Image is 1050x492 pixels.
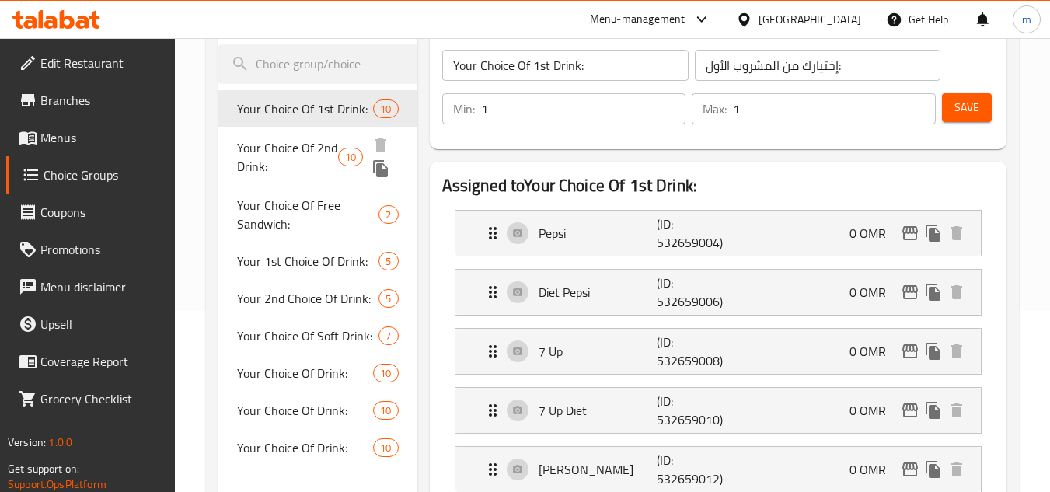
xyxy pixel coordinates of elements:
button: delete [945,340,968,363]
span: Your Choice Of Soft Drink: [237,326,378,345]
div: Choices [378,205,398,224]
div: Your Choice Of Drink:10 [218,429,417,466]
a: Promotions [6,231,176,268]
a: Branches [6,82,176,119]
span: 10 [374,366,397,381]
span: 7 [379,329,397,344]
button: duplicate [922,340,945,363]
p: (ID: 532659006) [657,274,736,311]
a: Choice Groups [6,156,176,194]
div: Your 1st Choice Of Drink:5 [218,243,417,280]
div: Your Choice Of Drink:10 [218,392,417,429]
button: edit [898,458,922,481]
div: [GEOGRAPHIC_DATA] [759,11,861,28]
div: Expand [455,270,981,315]
span: Menus [40,128,163,147]
div: Your 2nd Choice Of Drink:5 [218,280,417,317]
button: duplicate [922,399,945,422]
span: 2 [379,208,397,222]
span: Your Choice Of Free Sandwich: [237,196,378,233]
a: Menu disclaimer [6,268,176,305]
li: Expand [442,381,994,440]
div: Expand [455,388,981,433]
p: (ID: 532659008) [657,333,736,370]
div: Your Choice Of Soft Drink:7 [218,317,417,354]
a: Menus [6,119,176,156]
button: delete [945,281,968,304]
button: duplicate [922,281,945,304]
button: delete [945,222,968,245]
span: 10 [374,403,397,418]
span: Your Choice Of 1st Drink: [237,99,373,118]
p: Diet Pepsi [539,283,658,302]
div: Choices [338,148,363,166]
span: Coverage Report [40,352,163,371]
div: Expand [455,211,981,256]
div: Your Choice Of Free Sandwich:2 [218,187,417,243]
button: edit [898,340,922,363]
p: 0 OMR [849,342,898,361]
a: Upsell [6,305,176,343]
div: Choices [373,401,398,420]
button: delete [945,399,968,422]
span: Your Choice Of Drink: [237,364,373,382]
span: Coupons [40,203,163,222]
h2: Assigned to Your Choice Of 1st Drink: [442,174,994,197]
span: 1.0.0 [48,432,72,452]
p: Min: [453,99,475,118]
span: Upsell [40,315,163,333]
a: Grocery Checklist [6,380,176,417]
button: delete [945,458,968,481]
div: Choices [373,99,398,118]
a: Coverage Report [6,343,176,380]
p: 7 Up Diet [539,401,658,420]
p: Pepsi [539,224,658,243]
span: Save [954,98,979,117]
div: Your Choice Of 1st Drink:10 [218,90,417,127]
input: search [218,44,417,84]
p: 0 OMR [849,283,898,302]
span: Promotions [40,240,163,259]
span: 5 [379,291,397,306]
span: Your 2nd Choice Of Drink: [237,289,378,308]
div: Choices [373,364,398,382]
div: Choices [378,289,398,308]
div: Your Choice Of Drink:10 [218,354,417,392]
span: Your Choice Of 2nd Drink: [237,138,338,176]
span: 5 [379,254,397,269]
div: Your Choice Of 2nd Drink:10deleteduplicate [218,127,417,187]
button: Save [942,93,992,122]
p: (ID: 532659010) [657,392,736,429]
p: 0 OMR [849,401,898,420]
span: Your Choice Of Drink: [237,438,373,457]
p: (ID: 532659004) [657,215,736,252]
span: m [1022,11,1031,28]
div: Choices [378,326,398,345]
span: Menu disclaimer [40,277,163,296]
span: Version: [8,432,46,452]
a: Coupons [6,194,176,231]
span: 10 [339,150,362,165]
p: 0 OMR [849,460,898,479]
div: Expand [455,329,981,374]
p: Max: [703,99,727,118]
button: duplicate [922,458,945,481]
div: Expand [455,447,981,492]
div: Choices [373,438,398,457]
span: Edit Restaurant [40,54,163,72]
span: Your 1st Choice Of Drink: [237,252,378,270]
button: edit [898,222,922,245]
p: 0 OMR [849,224,898,243]
p: 7 Up [539,342,658,361]
button: delete [369,134,392,157]
span: Choice Groups [44,166,163,184]
p: (ID: 532659012) [657,451,736,488]
button: edit [898,399,922,422]
span: 10 [374,441,397,455]
button: edit [898,281,922,304]
span: Branches [40,91,163,110]
p: [PERSON_NAME] [539,460,658,479]
span: Get support on: [8,459,79,479]
a: Edit Restaurant [6,44,176,82]
div: Menu-management [590,10,685,29]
